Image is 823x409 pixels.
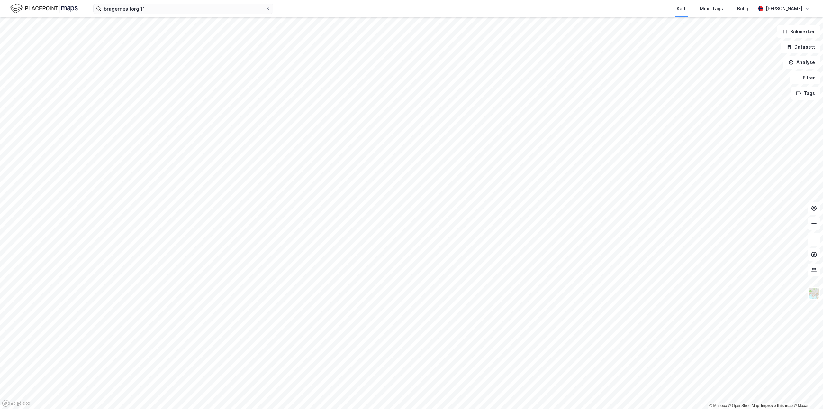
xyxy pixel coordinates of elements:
img: Z [808,287,820,299]
button: Filter [790,71,820,84]
div: Kontrollprogram for chat [791,378,823,409]
iframe: Chat Widget [791,378,823,409]
div: Bolig [737,5,748,13]
button: Bokmerker [777,25,820,38]
button: Analyse [783,56,820,69]
img: logo.f888ab2527a4732fd821a326f86c7f29.svg [10,3,78,14]
a: Improve this map [761,404,793,408]
div: Kart [677,5,686,13]
a: OpenStreetMap [728,404,759,408]
button: Tags [791,87,820,100]
a: Mapbox homepage [2,400,30,407]
div: Mine Tags [700,5,723,13]
input: Søk på adresse, matrikkel, gårdeiere, leietakere eller personer [101,4,265,14]
div: [PERSON_NAME] [766,5,802,13]
a: Mapbox [709,404,727,408]
button: Datasett [781,41,820,53]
